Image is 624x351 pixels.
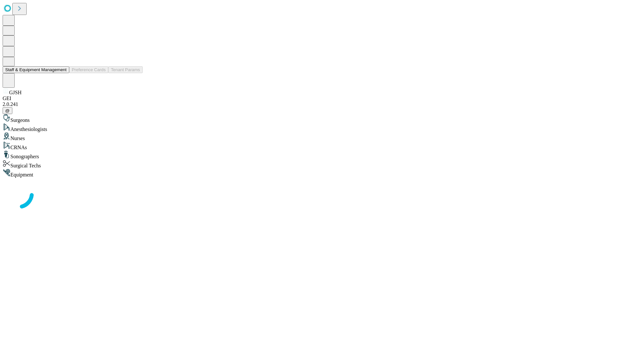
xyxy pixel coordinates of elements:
[3,141,621,150] div: CRNAs
[5,108,10,113] span: @
[3,150,621,160] div: Sonographers
[9,90,21,95] span: GJSH
[108,66,143,73] button: Tenant Params
[3,101,621,107] div: 2.0.241
[3,114,621,123] div: Surgeons
[3,169,621,178] div: Equipment
[3,66,69,73] button: Staff & Equipment Management
[3,107,12,114] button: @
[3,160,621,169] div: Surgical Techs
[3,123,621,132] div: Anesthesiologists
[3,132,621,141] div: Nurses
[69,66,108,73] button: Preference Cards
[3,96,621,101] div: GEI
